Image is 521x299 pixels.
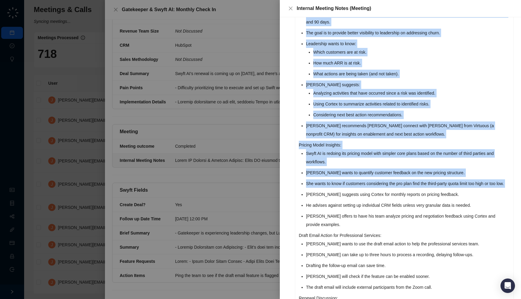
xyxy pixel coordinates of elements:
[306,29,510,37] li: The goal is to provide better visibility to leadership on addressing churn.
[306,121,510,138] li: [PERSON_NAME] recommends [PERSON_NAME] connect with [PERSON_NAME] from Virtuous (a nonprofit CRM)...
[313,89,510,97] li: Analyzing activities that have occurred since a risk was identified.
[313,100,510,108] li: Using Cortex to summarize activities related to identified risks.
[288,6,293,11] span: close
[306,9,510,26] li: [PERSON_NAME] has a Churn report workflow that summarizes themes from customer calls over the las...
[313,59,510,67] li: How much ARR is at risk.
[306,149,510,166] li: Swyft AI is redoing its pricing model with simpler core plans based on the number of third partie...
[287,5,294,12] button: Close
[313,111,510,119] li: Considering next best action recommendations.
[306,201,510,209] li: He advises against setting up individual CRM fields unless very granular data is needed.
[306,240,510,248] li: [PERSON_NAME] wants to use the draft email action to help the professional services team.
[299,141,510,149] p: Pricing Model Insights:
[306,212,510,229] li: [PERSON_NAME] offers to have his team analyze pricing and negotiation feedback using Cortex and p...
[299,231,510,240] p: Draft Email Action for Professional Services:
[306,283,510,291] li: The draft email will include external participants from the Zoom call.
[306,190,510,199] li: [PERSON_NAME] suggests using Cortex for monthly reports on pricing feedback.
[306,250,510,259] li: [PERSON_NAME] can take up to three hours to process a recording, delaying follow-ups.
[306,168,510,177] li: [PERSON_NAME] wants to quantify customer feedback on the new pricing structure.
[313,70,510,78] li: What actions are being taken (and not taken).
[306,39,510,78] li: Leadership wants to know:
[306,179,510,188] li: She wants to know if customers considering the pro plan find the third-party quota limit too high...
[297,5,514,12] div: Internal Meeting Notes (Meeting)
[313,48,510,56] li: Which customers are at risk.
[306,261,510,270] li: Drafting the follow-up email can save time.
[306,80,510,119] li: [PERSON_NAME] suggests:
[306,272,510,281] li: [PERSON_NAME] will check if the feature can be enabled sooner.
[500,279,515,293] div: Open Intercom Messenger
